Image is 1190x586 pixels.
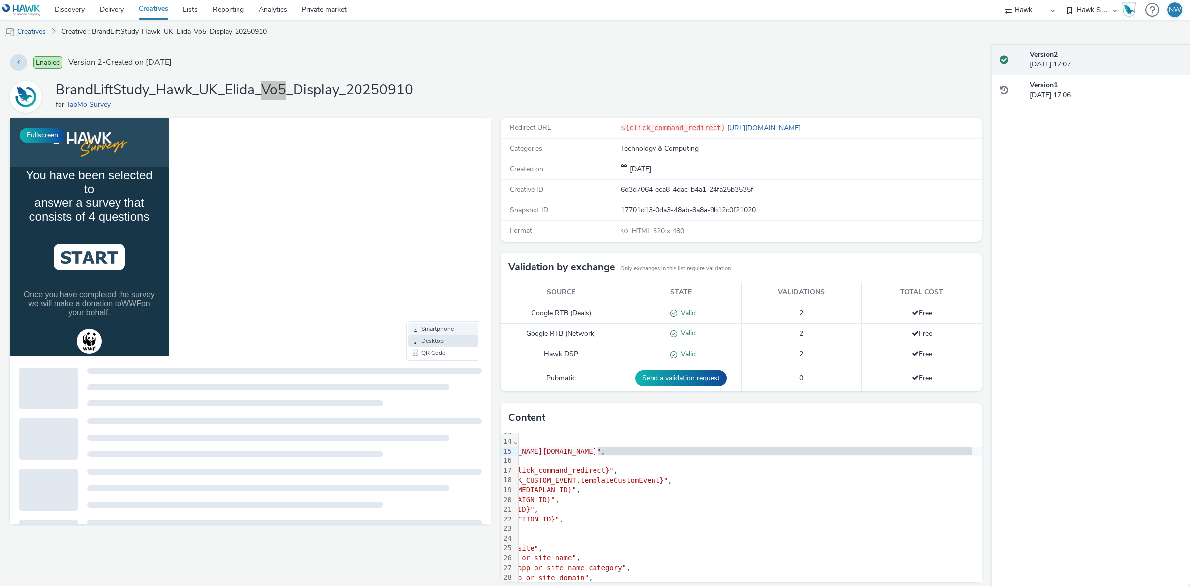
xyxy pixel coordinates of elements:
small: Only exchanges in this list require validation [620,265,731,273]
div: Creation 10 September 2025, 17:06 [628,164,651,174]
span: 0 [799,373,803,383]
div: 23 [501,524,513,534]
span: Format [510,226,532,235]
td: Hawk DSP [501,344,621,365]
div: : , [402,515,982,524]
span: 2 [799,349,803,359]
div: You have been selected to answer a survey that consists of 4 questions [12,51,147,106]
span: Free [912,349,932,359]
li: QR Code [398,229,469,241]
span: Free [912,373,932,383]
a: Hawk Academy [1122,2,1140,18]
h3: Validation by exchange [508,260,615,275]
span: for [56,100,66,109]
div: : , [402,544,982,554]
strong: Version 2 [1030,50,1058,59]
button: Fullscreen [20,128,65,143]
span: Valid [677,349,696,359]
td: Google RTB (Deals) [501,303,621,324]
span: Free [912,329,932,338]
div: 17 [501,466,513,476]
div: Technology & Computing [621,144,981,154]
span: 2 [799,329,803,338]
div: 16 [501,456,513,466]
a: TabMo Survey [66,100,115,109]
span: Categories [510,144,542,153]
div: [DATE] 17:06 [1030,80,1182,101]
div: : , [402,485,982,495]
span: Enabled [33,56,62,69]
li: Desktop [398,217,469,229]
img: mobile [5,27,15,37]
div: : , [402,563,982,573]
span: QR Code [412,232,435,238]
span: "FAKE app or site name" [480,554,576,562]
span: Created on [510,164,543,174]
div: : , [402,505,982,515]
div: 28 [501,573,513,583]
img: Hawk Academy [1122,2,1136,18]
th: Validations [741,282,862,303]
div: NW [1169,2,1181,17]
span: Version 2 - Created on [DATE] [68,57,172,68]
h3: Content [508,410,545,425]
div: : , [402,456,982,466]
div: 15 [501,447,513,456]
span: "AKE app or site name category" [497,564,626,572]
span: Valid [677,328,696,338]
div: 6d3d7064-eca8-4dac-b4a1-24fa25b3535f [621,185,981,195]
a: Creative : BrandLiftStudy_Hawk_UK_Elida_Vo5_Display_20250910 [57,20,272,44]
strong: Version 1 [1030,80,1058,90]
span: Valid [677,308,696,318]
div: = { [402,437,982,447]
span: 320 x 480 [631,226,684,236]
div: 19 [501,485,513,495]
li: Smartphone [398,205,469,217]
div: 22 [501,515,513,524]
span: "[URL][DOMAIN_NAME][DOMAIN_NAME]" [463,447,601,455]
th: Total cost [862,282,982,303]
span: Desktop [412,220,434,226]
div: 21 [501,505,513,515]
a: [URL][DOMAIN_NAME] [725,123,805,132]
span: Smartphone [412,208,444,214]
div: [DATE] 17:07 [1030,50,1182,70]
img: undefined Logo [2,4,41,16]
span: Creative ID [510,185,543,194]
th: Source [501,282,621,303]
span: Snapshot ID [510,205,548,215]
div: : , [402,476,982,486]
a: TabMo Survey [10,92,46,101]
img: TabMo Survey [11,82,40,111]
span: 2 [799,308,803,318]
div: : , [402,524,982,534]
span: HTML [632,226,653,236]
span: Fold line [513,437,518,445]
div: : , [402,553,982,563]
th: State [621,282,742,303]
span: "${HAWK_MEDIAPLAN_ID}" [484,486,576,494]
div: : , [402,534,982,544]
div: 26 [501,553,513,563]
div: 17701d13-0da3-48ab-8a8a-9b12c0f21020 [621,205,981,215]
td: Pubmatic [501,365,621,391]
span: "AKE app or site domain" [488,574,589,582]
span: "${click_command_redirect}" [501,466,614,474]
div: Once you have completed the survey we will make a donation to on your behalf. [12,173,147,199]
button: Send a validation request [635,370,727,386]
div: 18 [501,475,513,485]
span: WWF [112,182,131,190]
span: Free [912,308,932,318]
div: : , [402,466,982,476]
h1: BrandLiftStudy_Hawk_UK_Elida_Vo5_Display_20250910 [56,81,413,100]
td: Google RTB (Network) [501,324,621,344]
div: : , [402,573,982,583]
div: 25 [501,543,513,553]
code: ${click_command_redirect} [621,124,725,131]
div: 20 [501,495,513,505]
div: 14 [501,437,513,447]
span: "${HAWK_CUSTOM_EVENT.templateCustomEvent}" [492,476,668,484]
div: : , [402,447,982,456]
span: Redirect URL [510,123,551,132]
